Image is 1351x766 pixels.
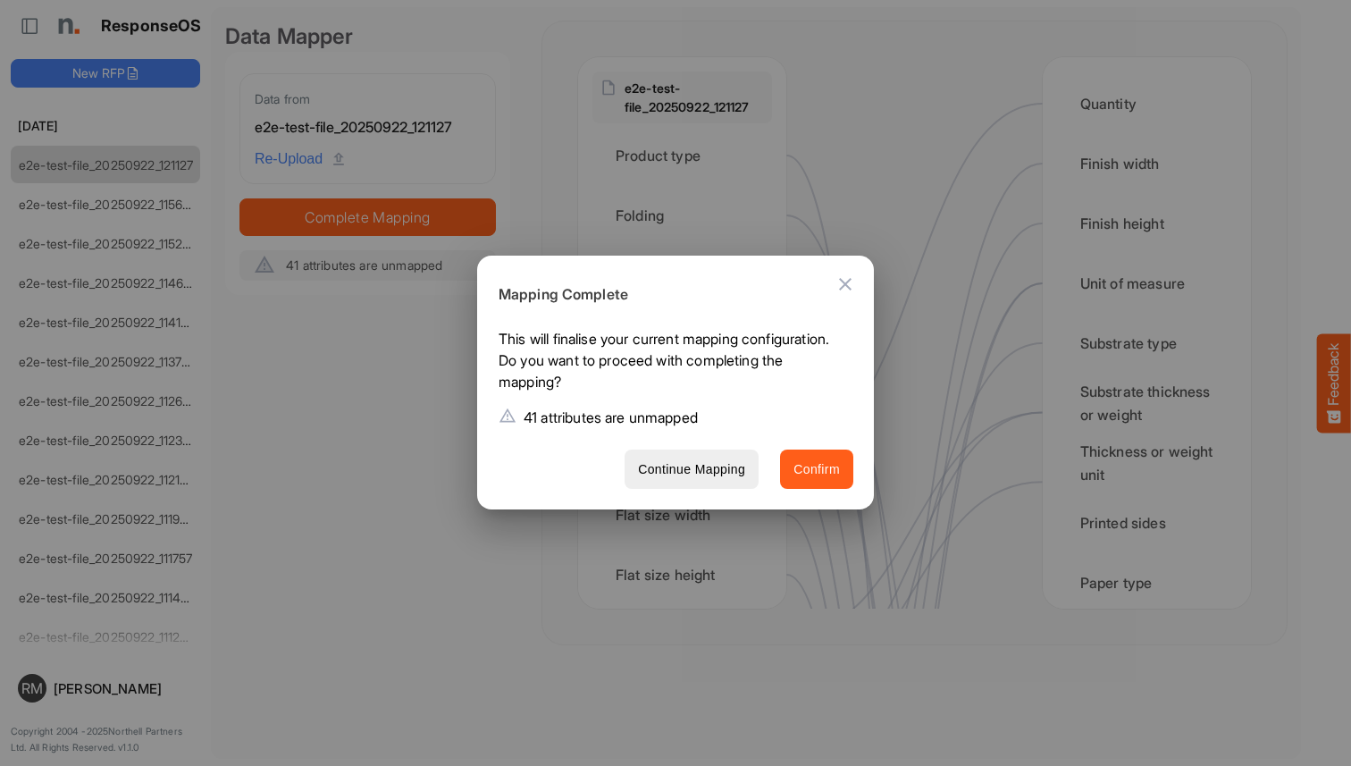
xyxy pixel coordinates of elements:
[524,407,698,428] p: 41 attributes are unmapped
[499,328,839,400] p: This will finalise your current mapping configuration. Do you want to proceed with completing the...
[638,459,745,481] span: Continue Mapping
[780,450,853,490] button: Confirm
[793,459,840,481] span: Confirm
[499,283,839,307] h6: Mapping Complete
[625,450,759,490] button: Continue Mapping
[824,263,867,306] button: Close dialog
